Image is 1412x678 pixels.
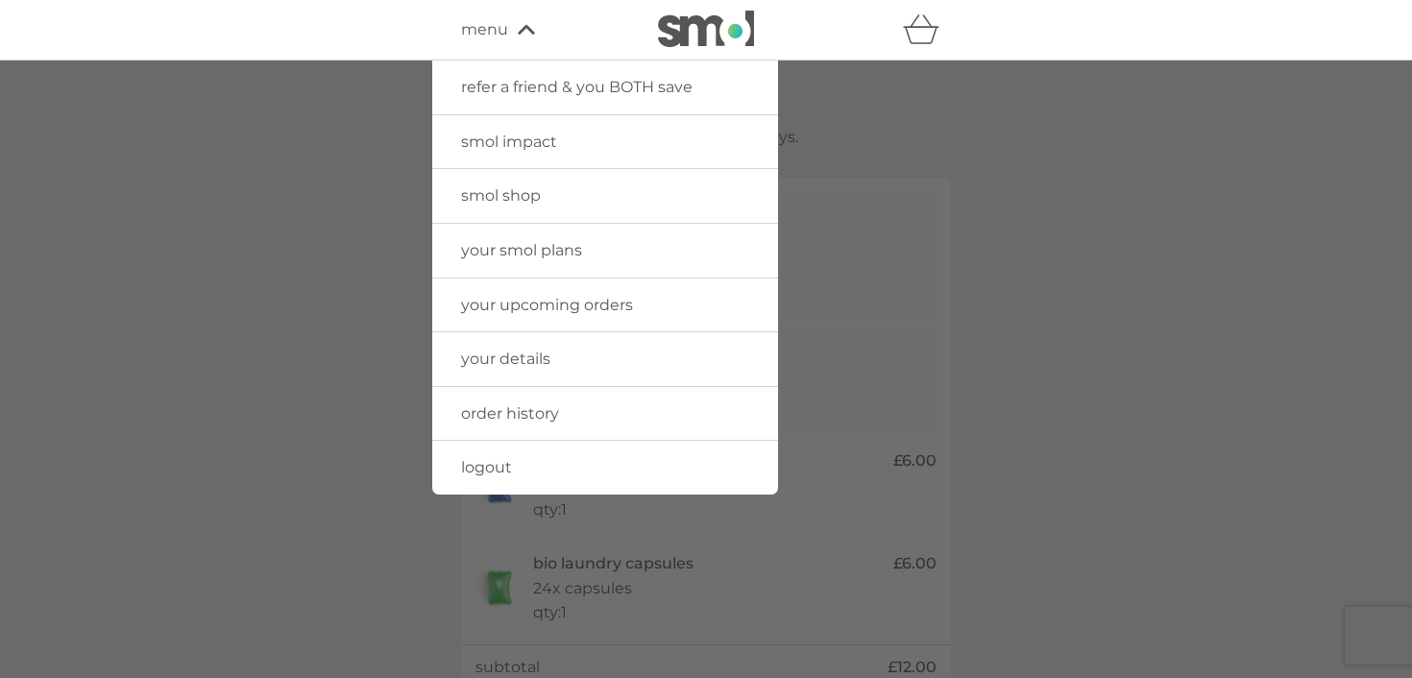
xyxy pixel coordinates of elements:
div: basket [903,11,951,49]
span: order history [461,404,559,423]
a: smol shop [432,169,778,223]
a: your upcoming orders [432,278,778,332]
span: smol impact [461,133,557,151]
span: your smol plans [461,241,582,259]
span: smol shop [461,186,541,205]
a: logout [432,441,778,495]
a: refer a friend & you BOTH save [432,61,778,114]
a: your details [432,332,778,386]
span: your upcoming orders [461,296,633,314]
span: refer a friend & you BOTH save [461,78,693,96]
a: order history [432,387,778,441]
span: your details [461,350,550,368]
img: smol [658,11,754,47]
a: smol impact [432,115,778,169]
span: logout [461,458,512,476]
span: menu [461,17,508,42]
a: your smol plans [432,224,778,278]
